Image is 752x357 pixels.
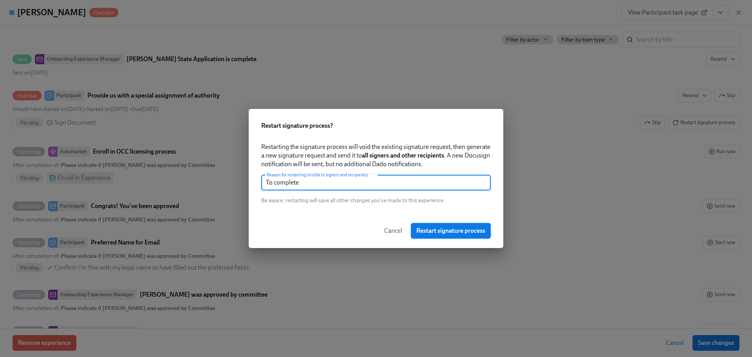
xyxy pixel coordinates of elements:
[379,223,408,239] button: Cancel
[261,143,491,169] span: Restarting the signature process will void the existing signature request, then generate a new si...
[384,227,402,235] span: Cancel
[362,152,444,159] strong: all signers and other recipients
[416,227,485,235] span: Restart signature process
[261,121,491,130] h2: Restart signature process ?
[411,223,491,239] button: Restart signature process
[261,197,445,204] span: Be aware : restarting will save all other changes you've made to this experience .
